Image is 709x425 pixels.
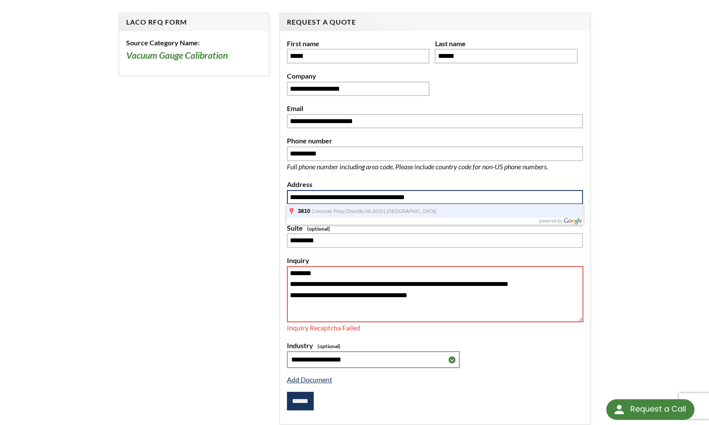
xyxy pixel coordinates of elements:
span: Inquiry Recaptcha Failed [287,324,360,332]
h4: Request A Quote [287,18,583,27]
label: Suite [287,222,583,234]
span: [GEOGRAPHIC_DATA] [387,209,436,214]
p: Full phone number including area code. Please include country code for non-US phone numbers. [287,161,576,172]
label: First name [287,38,430,49]
label: Email [287,103,583,114]
div: Request a Call [630,399,686,419]
label: Last name [435,38,578,49]
span: 3810 [298,208,310,214]
h4: LACO RFQ Form [126,18,262,27]
span: Concorde Pkwy, [312,209,346,214]
label: Industry [287,340,583,351]
span: Chantilly, [346,209,365,214]
a: Add Document [287,375,332,384]
div: Request a Call [606,399,694,420]
label: Phone number [287,135,583,146]
label: Inquiry [287,255,583,266]
label: Address [287,179,583,190]
span: 20151, [372,209,387,214]
h3: Vacuum Gauge Calibration [126,50,262,62]
img: round button [612,403,626,416]
span: VA, [365,209,372,214]
b: Source Category Name: [126,38,200,47]
label: Company [287,70,430,82]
